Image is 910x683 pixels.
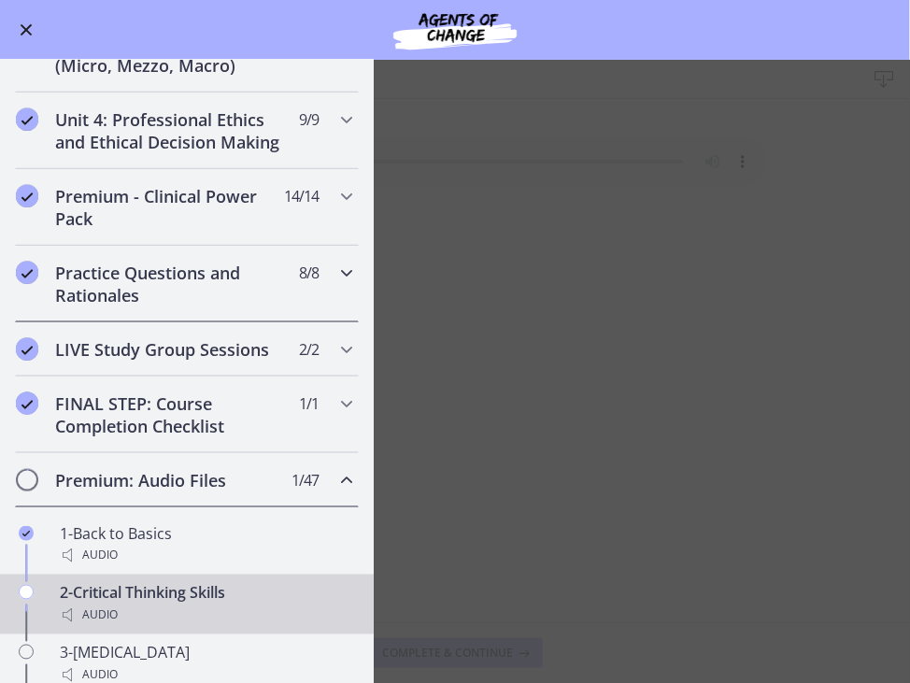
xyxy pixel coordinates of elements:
[16,338,38,361] i: Completed
[60,582,351,627] div: 2-Critical Thinking Skills
[55,262,283,306] h2: Practice Questions and Rationales
[16,108,38,131] i: Completed
[19,526,34,541] i: Completed
[60,605,351,627] div: Audio
[16,185,38,207] i: Completed
[55,469,283,491] h2: Premium: Audio Files
[16,392,38,415] i: Completed
[299,392,319,415] span: 1 / 1
[299,262,319,284] span: 8 / 8
[55,392,283,437] h2: FINAL STEP: Course Completion Checklist
[16,262,38,284] i: Completed
[343,7,567,52] img: Agents of Change
[60,545,351,567] div: Audio
[55,338,283,361] h2: LIVE Study Group Sessions
[60,522,351,567] div: 1-Back to Basics
[299,108,319,131] span: 9 / 9
[55,108,283,153] h2: Unit 4: Professional Ethics and Ethical Decision Making
[55,185,283,230] h2: Premium - Clinical Power Pack
[299,338,319,361] span: 2 / 2
[284,185,319,207] span: 14 / 14
[15,19,37,41] button: Enable menu
[291,469,319,491] span: 1 / 47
